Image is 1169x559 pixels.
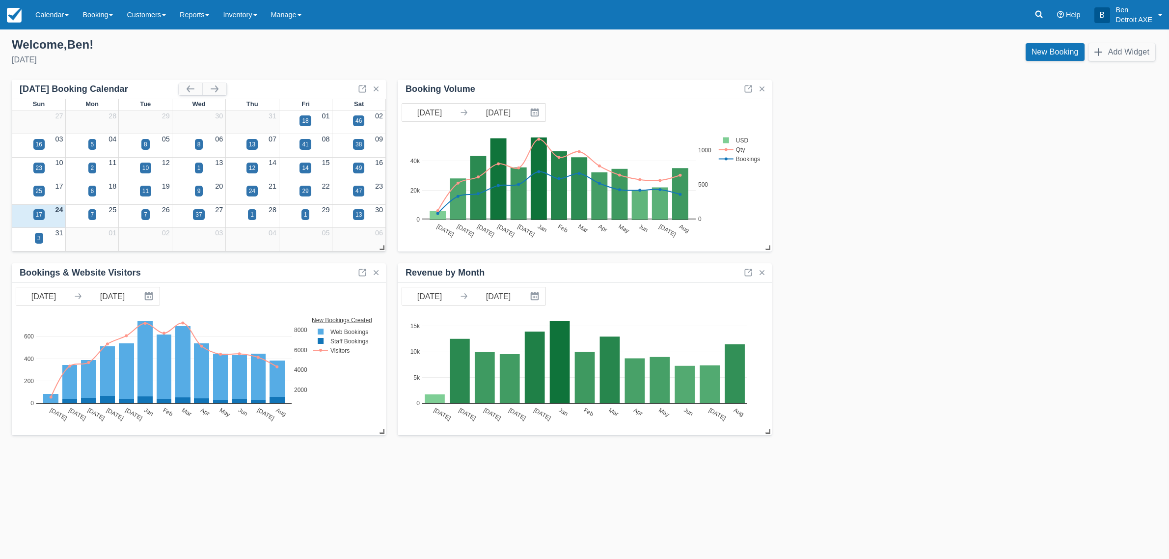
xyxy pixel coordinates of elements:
[162,206,170,214] a: 26
[91,187,94,196] div: 6
[246,100,258,108] span: Thu
[1066,11,1081,19] span: Help
[215,159,223,167] a: 13
[402,287,457,305] input: Start Date
[406,84,475,95] div: Booking Volume
[471,104,526,121] input: End Date
[215,182,223,190] a: 20
[302,187,308,196] div: 29
[249,164,255,172] div: 12
[269,182,276,190] a: 21
[322,112,329,120] a: 01
[355,210,362,219] div: 13
[1026,43,1085,61] a: New Booking
[269,229,276,237] a: 04
[140,100,151,108] span: Tue
[1116,5,1152,15] p: Ben
[215,135,223,143] a: 06
[269,112,276,120] a: 31
[55,135,63,143] a: 03
[322,229,329,237] a: 05
[144,210,147,219] div: 7
[109,229,116,237] a: 01
[197,187,201,196] div: 9
[375,159,383,167] a: 16
[195,210,202,219] div: 37
[109,112,116,120] a: 28
[322,135,329,143] a: 08
[375,112,383,120] a: 02
[91,210,94,219] div: 7
[20,84,179,95] div: [DATE] Booking Calendar
[402,104,457,121] input: Start Date
[322,182,329,190] a: 22
[162,135,170,143] a: 05
[471,287,526,305] input: End Date
[355,140,362,149] div: 38
[140,287,160,305] button: Interact with the calendar and add the check-in date for your trip.
[250,210,254,219] div: 1
[355,116,362,125] div: 46
[302,140,308,149] div: 41
[36,187,42,196] div: 25
[526,287,545,305] button: Interact with the calendar and add the check-in date for your trip.
[37,234,41,243] div: 3
[55,159,63,167] a: 10
[249,140,255,149] div: 13
[1116,15,1152,25] p: Detroit AXE
[354,100,364,108] span: Sat
[375,182,383,190] a: 23
[355,187,362,196] div: 47
[249,187,255,196] div: 24
[109,135,116,143] a: 04
[16,287,71,305] input: Start Date
[215,206,223,214] a: 27
[144,140,147,149] div: 8
[20,267,141,279] div: Bookings & Website Visitors
[55,229,63,237] a: 31
[109,182,116,190] a: 18
[301,100,310,108] span: Fri
[1057,11,1064,18] i: Help
[55,112,63,120] a: 27
[12,37,577,52] div: Welcome , Ben !
[91,140,94,149] div: 5
[1094,7,1110,23] div: B
[375,135,383,143] a: 09
[269,159,276,167] a: 14
[162,229,170,237] a: 02
[142,187,149,196] div: 11
[12,54,577,66] div: [DATE]
[162,182,170,190] a: 19
[197,164,201,172] div: 1
[85,100,99,108] span: Mon
[36,164,42,172] div: 23
[162,112,170,120] a: 29
[192,100,205,108] span: Wed
[109,159,116,167] a: 11
[304,210,307,219] div: 1
[91,164,94,172] div: 2
[269,206,276,214] a: 28
[375,206,383,214] a: 30
[302,164,308,172] div: 14
[312,316,372,323] text: New Bookings Created
[322,206,329,214] a: 29
[33,100,45,108] span: Sun
[215,229,223,237] a: 03
[375,229,383,237] a: 06
[269,135,276,143] a: 07
[526,104,545,121] button: Interact with the calendar and add the check-in date for your trip.
[302,116,308,125] div: 18
[85,287,140,305] input: End Date
[142,164,149,172] div: 10
[322,159,329,167] a: 15
[215,112,223,120] a: 30
[36,140,42,149] div: 16
[55,206,63,214] a: 24
[355,164,362,172] div: 49
[7,8,22,23] img: checkfront-main-nav-mini-logo.png
[162,159,170,167] a: 12
[36,210,42,219] div: 17
[406,267,485,279] div: Revenue by Month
